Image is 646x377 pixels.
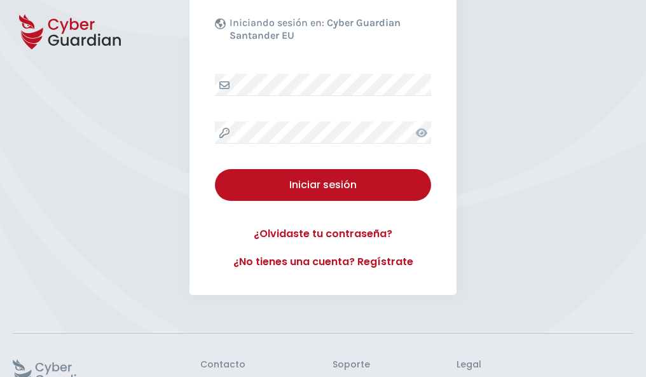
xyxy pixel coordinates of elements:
h3: Contacto [200,359,245,371]
div: Iniciar sesión [224,177,422,193]
button: Iniciar sesión [215,169,431,201]
h3: Soporte [333,359,370,371]
a: ¿No tienes una cuenta? Regístrate [215,254,431,270]
h3: Legal [457,359,633,371]
a: ¿Olvidaste tu contraseña? [215,226,431,242]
